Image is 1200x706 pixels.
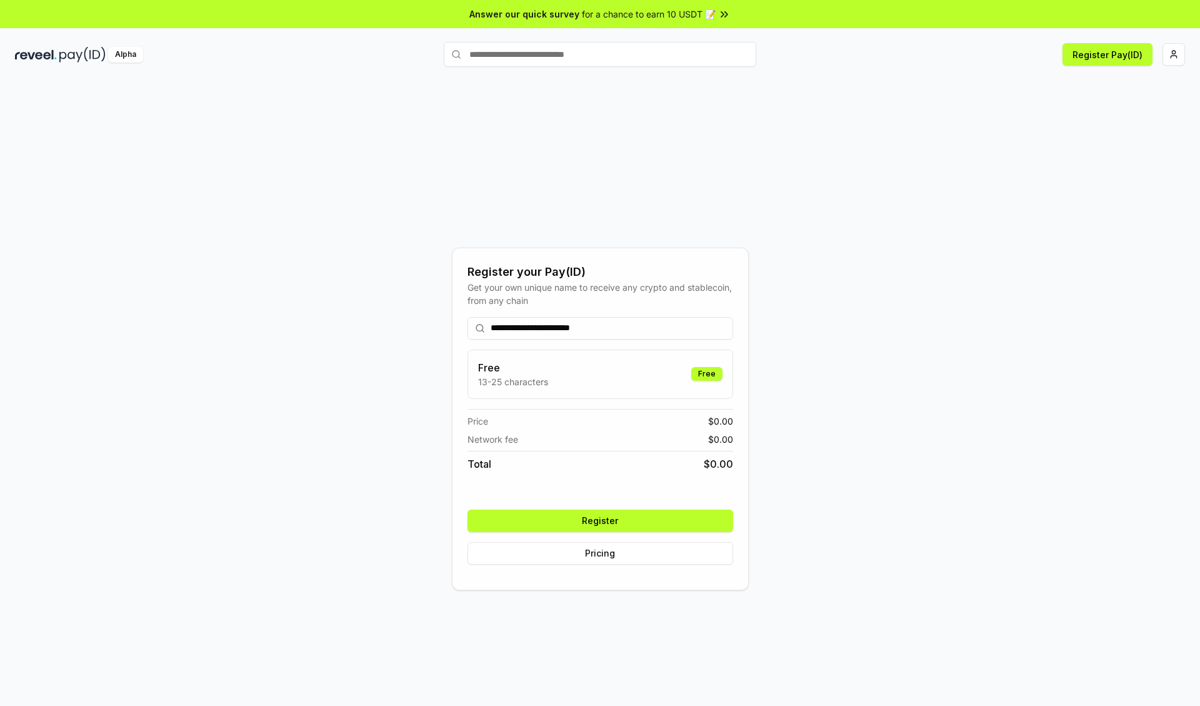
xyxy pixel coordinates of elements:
[1062,43,1152,66] button: Register Pay(ID)
[467,281,733,307] div: Get your own unique name to receive any crypto and stablecoin, from any chain
[582,8,716,21] span: for a chance to earn 10 USDT 📝
[478,375,548,388] p: 13-25 characters
[708,415,733,428] span: $ 0.00
[59,47,106,63] img: pay_id
[704,456,733,472] span: $ 0.00
[691,367,722,381] div: Free
[469,8,579,21] span: Answer our quick survey
[478,360,548,375] h3: Free
[467,456,491,472] span: Total
[467,415,488,428] span: Price
[467,433,518,446] span: Network fee
[467,510,733,532] button: Register
[108,47,143,63] div: Alpha
[15,47,57,63] img: reveel_dark
[467,542,733,565] button: Pricing
[467,263,733,281] div: Register your Pay(ID)
[708,433,733,446] span: $ 0.00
